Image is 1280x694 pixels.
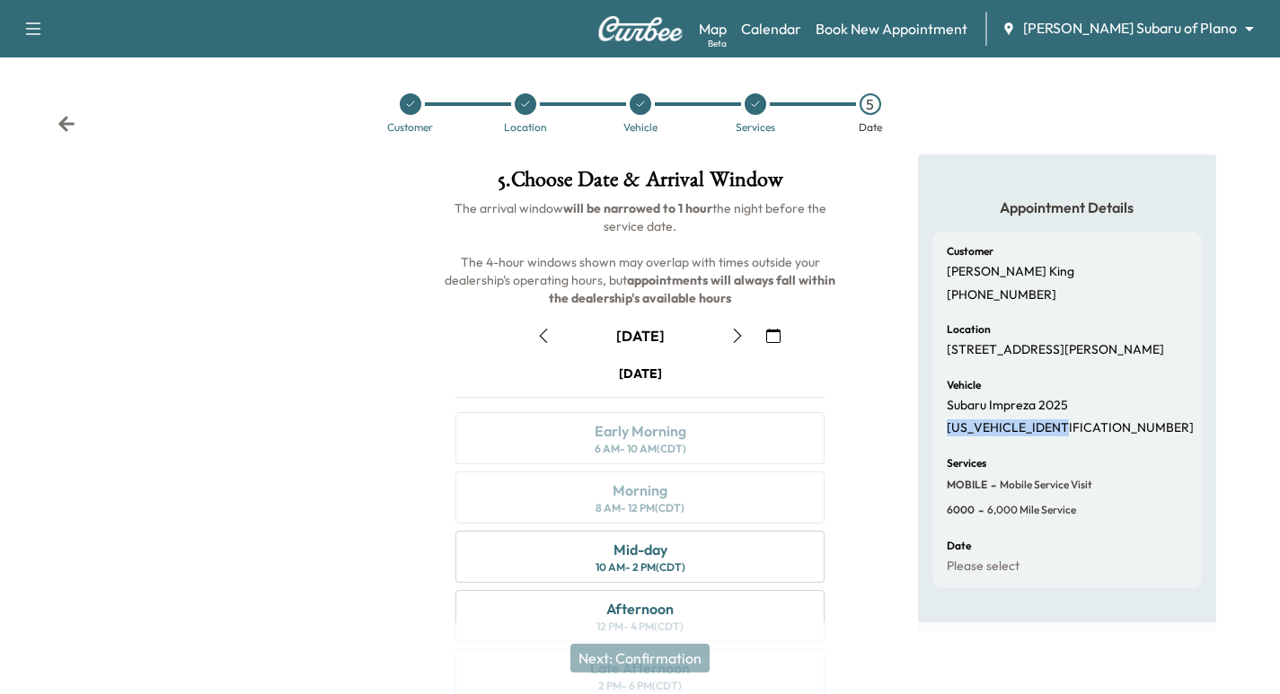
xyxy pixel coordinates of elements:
[947,558,1020,575] p: Please select
[816,18,967,40] a: Book New Appointment
[984,503,1076,517] span: 6,000 mile Service
[614,539,667,560] div: Mid-day
[504,122,547,133] div: Location
[445,200,838,306] span: The arrival window the night before the service date. The 4-hour windows shown may overlap with t...
[619,365,662,382] div: [DATE]
[975,501,984,519] span: -
[859,122,882,133] div: Date
[623,122,658,133] div: Vehicle
[549,272,838,306] b: appointments will always fall within the dealership's available hours
[987,476,996,494] span: -
[708,37,727,50] div: Beta
[616,326,665,346] div: [DATE]
[596,619,684,634] div: 12 PM - 4 PM (CDT)
[947,380,981,391] h6: Vehicle
[596,560,685,575] div: 10 AM - 2 PM (CDT)
[947,458,986,469] h6: Services
[441,169,839,199] h1: 5 . Choose Date & Arrival Window
[387,122,433,133] div: Customer
[932,198,1202,217] h5: Appointment Details
[947,324,991,335] h6: Location
[947,287,1056,303] p: [PHONE_NUMBER]
[57,115,75,133] div: Back
[947,420,1194,436] p: [US_VEHICLE_IDENTIFICATION_NUMBER]
[996,478,1092,492] span: Mobile Service Visit
[597,16,684,41] img: Curbee Logo
[947,503,975,517] span: 6000
[947,342,1164,358] p: [STREET_ADDRESS][PERSON_NAME]
[860,93,881,115] div: 5
[741,18,801,40] a: Calendar
[947,246,993,257] h6: Customer
[1023,18,1237,39] span: [PERSON_NAME] Subaru of Plano
[947,264,1074,280] p: [PERSON_NAME] King
[563,200,712,216] b: will be narrowed to 1 hour
[947,478,987,492] span: MOBILE
[947,540,971,551] h6: Date
[947,398,1068,414] p: Subaru Impreza 2025
[606,598,674,619] div: Afternoon
[699,18,727,40] a: MapBeta
[736,122,775,133] div: Services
